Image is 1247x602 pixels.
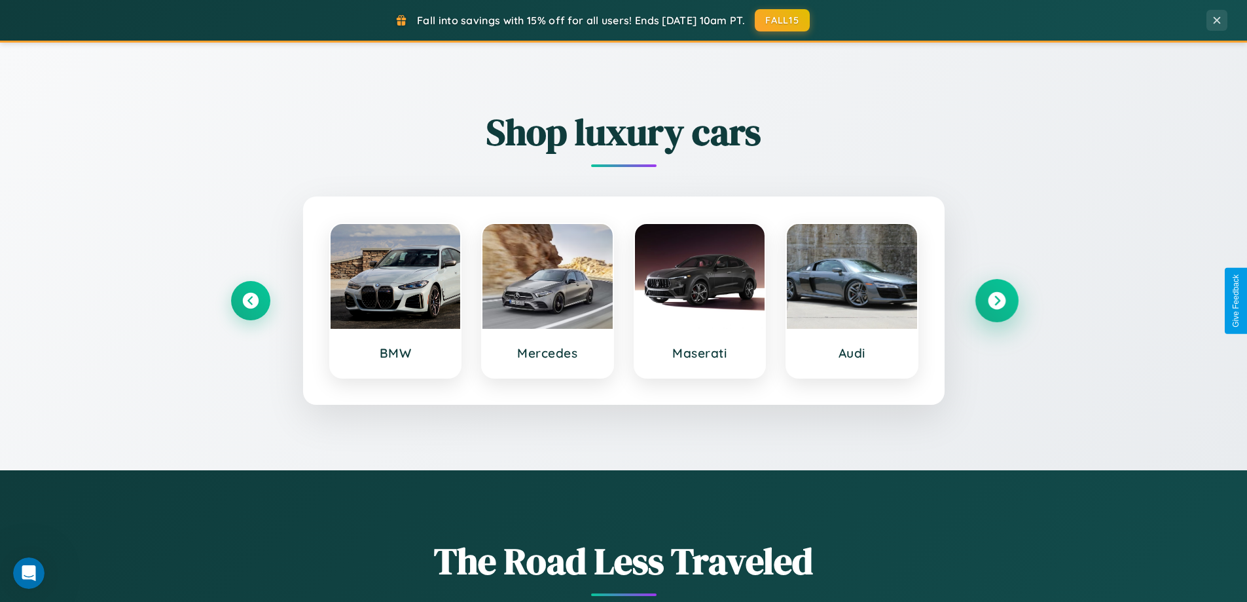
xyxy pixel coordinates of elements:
[344,345,448,361] h3: BMW
[496,345,600,361] h3: Mercedes
[417,14,745,27] span: Fall into savings with 15% off for all users! Ends [DATE] 10am PT.
[800,345,904,361] h3: Audi
[13,557,45,589] iframe: Intercom live chat
[648,345,752,361] h3: Maserati
[231,107,1017,157] h2: Shop luxury cars
[1231,274,1240,328] div: Give Feedback
[231,536,1017,586] h1: The Road Less Traveled
[755,9,810,31] button: FALL15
